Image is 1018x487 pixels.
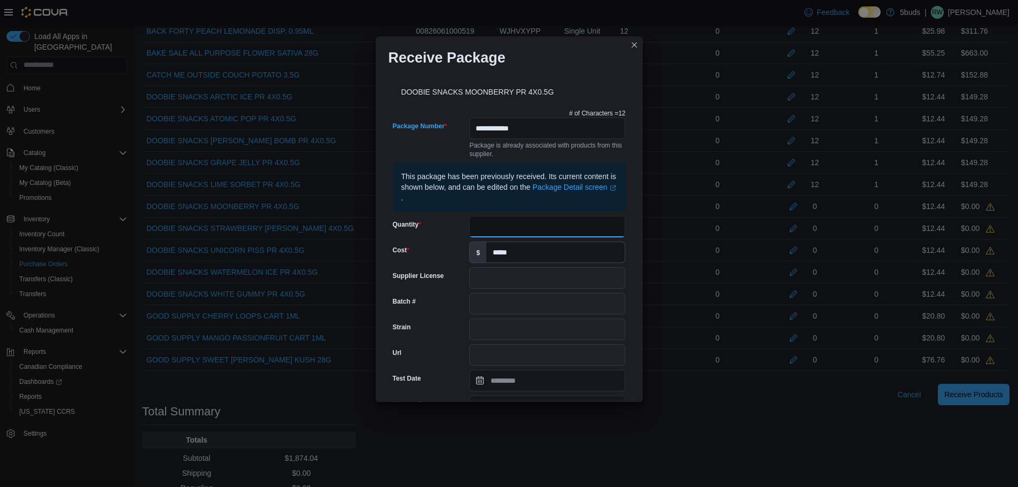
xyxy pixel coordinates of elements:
a: Package Detail screenExternal link [532,183,616,191]
label: Harvest Date [393,400,432,408]
p: This package has been previously received. Its current content is shown below, and can be edited ... [401,171,617,203]
label: Url [393,349,402,357]
div: DOOBIE SNACKS MOONBERRY PR 4X0.5G [388,75,630,105]
label: Test Date [393,374,421,383]
input: Press the down key to open a popover containing a calendar. [469,370,625,391]
label: $ [470,242,486,262]
label: Cost [393,246,409,254]
label: Quantity [393,220,421,229]
label: Strain [393,323,411,331]
h1: Receive Package [388,49,506,66]
svg: External link [610,185,616,191]
input: Press the down key to open a popover containing a calendar. [469,396,625,417]
label: Supplier License [393,272,444,280]
p: # of Characters = 12 [569,109,626,118]
label: Batch # [393,297,416,306]
button: Closes this modal window [628,38,641,51]
div: Package is already associated with products from this supplier. [469,139,625,158]
label: Package Number [393,122,447,130]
